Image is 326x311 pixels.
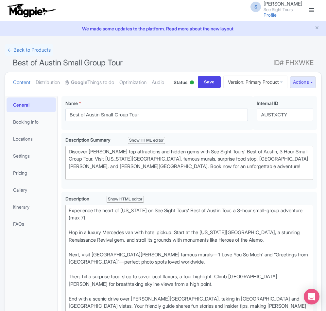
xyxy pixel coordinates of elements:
[290,76,316,88] button: Actions
[128,137,165,144] div: Show HTML editor
[7,165,56,180] a: Pricing
[315,25,319,32] button: Close announcement
[7,131,56,146] a: Locations
[264,8,302,12] small: See Sight Tours
[7,216,56,231] a: FAQs
[247,1,302,12] a: S [PERSON_NAME] See Sight Tours
[152,72,164,93] a: Audio
[65,137,112,143] span: Description Summary
[65,72,114,93] a: GoogleThings to do
[7,148,56,163] a: Settings
[189,78,195,88] div: Active
[174,79,187,86] span: Status
[273,56,314,69] span: ID# FHXWKE
[7,182,56,197] a: Gallery
[107,196,144,203] div: Show HTML editor
[36,72,60,93] a: Distribution
[6,3,57,18] img: logo-ab69f6fb50320c5b225c76a69d11143b.png
[264,12,277,18] a: Profile
[13,58,123,67] span: Best of Austin Small Group Tour
[71,79,87,86] strong: Google
[4,25,322,32] a: We made some updates to the platform. Read more about the new layout
[250,2,261,12] span: S
[7,97,56,112] a: General
[65,196,90,201] span: Description
[257,100,278,106] span: Internal ID
[119,72,146,93] a: Optimization
[65,100,78,106] span: Name
[264,1,302,7] span: [PERSON_NAME]
[7,199,56,214] a: Itinerary
[7,114,56,129] a: Booking Info
[13,72,30,93] a: Content
[223,76,287,88] a: Version: Primary Product
[5,44,53,57] a: ← Back to Products
[69,148,310,178] div: Discover [PERSON_NAME] top attractions and hidden gems with See Sight Tours' Best of Austin, 3 Ho...
[304,289,319,304] div: Open Intercom Messenger
[198,76,221,88] input: Save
